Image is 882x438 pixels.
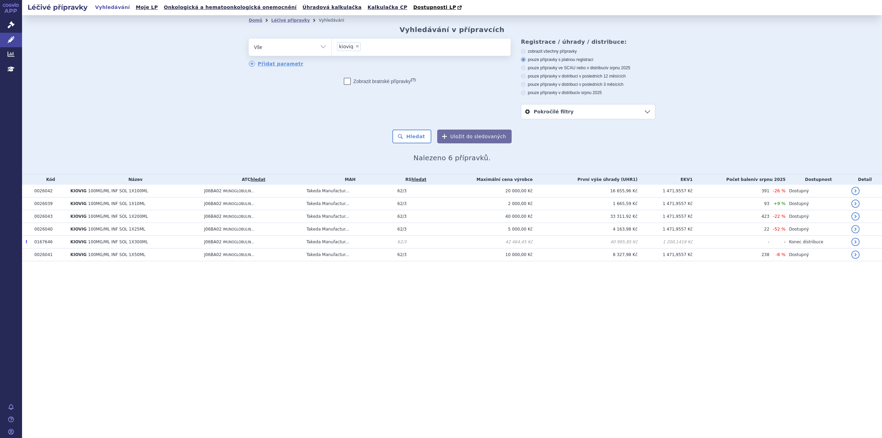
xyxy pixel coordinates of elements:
span: -22 % [773,214,786,219]
td: Takeda Manufactur... [303,197,394,210]
th: Kód [31,174,67,185]
a: Moje LP [134,3,160,12]
span: J06BA02 [204,227,222,232]
label: pouze přípravky s platnou registrací [521,57,655,62]
td: Dostupný [786,223,848,236]
th: RS [394,174,434,185]
span: J06BA02 [204,240,222,244]
label: pouze přípravky v distribuci v posledních 12 měsících [521,73,655,79]
abbr: (?) [411,78,416,82]
td: Dostupný [786,210,848,223]
a: Přidat parametr [249,61,304,67]
span: 100MG/ML INF SOL 1X300ML [88,240,148,244]
span: IMUNOGLOBULIN... [223,240,254,244]
label: pouze přípravky v distribuci v posledních 3 měsících [521,82,655,87]
td: 423 [693,210,769,223]
td: 0026042 [31,185,67,197]
span: v srpnu 2025 [606,65,630,70]
span: J06BA02 [204,252,222,257]
span: IMUNOGLOBULIN... [223,253,254,257]
span: KIOVIG [70,227,86,232]
span: J06BA02 [204,214,222,219]
td: 0026041 [31,248,67,261]
td: 1 471,9557 Kč [637,210,693,223]
a: Dostupnosti LP [411,3,465,12]
span: IMUNOGLOBULIN... [223,215,254,218]
th: ATC [201,174,303,185]
span: IMUNOGLOBULIN... [223,202,254,206]
td: 10 000,00 Kč [434,248,533,261]
a: Vyhledávání [93,3,132,12]
th: EKV1 [637,174,693,185]
td: 93 [693,197,769,210]
td: 5 000,00 Kč [434,223,533,236]
a: detail [851,200,860,208]
a: detail [851,187,860,195]
td: 16 655,96 Kč [533,185,637,197]
span: -26 % [773,188,786,193]
h3: Registrace / úhrady / distribuce: [521,39,655,45]
td: 40 000,00 Kč [434,210,533,223]
td: 0026040 [31,223,67,236]
td: 22 [693,223,769,236]
span: KIOVIG [70,201,86,206]
span: J06BA02 [204,189,222,193]
label: pouze přípravky ve SCAU nebo v distribuci [521,65,655,71]
a: hledat [250,177,265,182]
a: Kalkulačka CP [366,3,410,12]
a: hledat [411,177,426,182]
td: 238 [693,248,769,261]
span: 100MG/ML INF SOL 1X10ML [88,201,145,206]
th: Detail [848,174,882,185]
span: IMUNOGLOBULIN... [223,227,254,231]
td: 1 200,1419 Kč [637,236,693,248]
td: Takeda Manufactur... [303,248,394,261]
a: Domů [249,18,262,23]
td: 20 000,00 Kč [434,185,533,197]
td: Dostupný [786,185,848,197]
td: Takeda Manufactur... [303,223,394,236]
span: v srpnu 2025 [755,177,786,182]
span: × [355,44,359,48]
td: 42 464,45 Kč [434,236,533,248]
label: zobrazit všechny přípravky [521,49,655,54]
td: 1 665,59 Kč [533,197,637,210]
span: J06BA02 [204,201,222,206]
span: 62/3 [397,214,407,219]
span: Dostupnosti LP [413,4,456,10]
td: Dostupný [786,197,848,210]
span: 100MG/ML INF SOL 1X50ML [88,252,145,257]
td: Dostupný [786,248,848,261]
td: 4 163,98 Kč [533,223,637,236]
h2: Vyhledávání v přípravcích [400,26,505,34]
th: Dostupnost [786,174,848,185]
span: Poslední data tohoto produktu jsou ze SCAU platného k 01.05.2015. [25,240,27,244]
label: pouze přípravky v distribuci [521,90,655,95]
span: 62/3 [397,201,407,206]
a: detail [851,251,860,259]
td: Takeda Manufactur... [303,210,394,223]
td: 8 327,98 Kč [533,248,637,261]
span: 62/3 [397,227,407,232]
span: v srpnu 2025 [578,90,602,95]
a: detail [851,238,860,246]
td: 2 000,00 Kč [434,197,533,210]
span: 62/3 [397,240,407,244]
a: Onkologická a hematoonkologická onemocnění [162,3,299,12]
button: Uložit do sledovaných [437,130,512,143]
td: 391 [693,185,769,197]
span: IMUNOGLOBULIN... [223,189,254,193]
td: 1 471,9557 Kč [637,197,693,210]
h2: Léčivé přípravky [22,2,93,12]
td: - [769,236,786,248]
span: KIOVIG [70,214,86,219]
a: Úhradová kalkulačka [300,3,364,12]
span: KIOVIG [70,252,86,257]
th: Počet balení [693,174,786,185]
span: 100MG/ML INF SOL 1X100ML [88,189,148,193]
td: 0026039 [31,197,67,210]
td: 40 995,85 Kč [533,236,637,248]
td: Takeda Manufactur... [303,236,394,248]
span: kiovig [339,44,353,49]
input: kiovig [363,42,367,51]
